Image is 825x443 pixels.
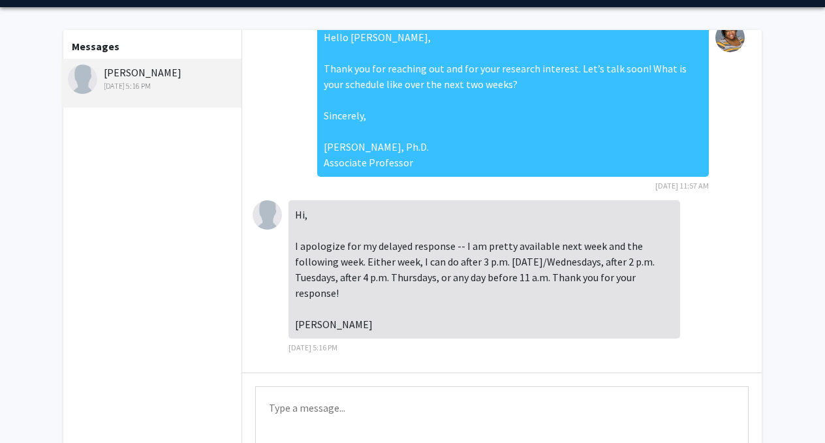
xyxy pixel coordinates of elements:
[68,65,238,92] div: [PERSON_NAME]
[288,343,337,352] span: [DATE] 5:16 PM
[253,200,282,230] img: Avery Copeland
[317,23,709,177] div: Hello [PERSON_NAME], Thank you for reaching out and for your research interest. Let’s talk soon! ...
[655,181,709,191] span: [DATE] 11:57 AM
[68,80,238,92] div: [DATE] 5:16 PM
[288,200,680,339] div: Hi, I apologize for my delayed response -- I am pretty available next week and the following week...
[715,23,745,52] img: Monique Luisi
[10,384,55,433] iframe: Chat
[68,65,97,94] img: Avery Copeland
[72,40,119,53] b: Messages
